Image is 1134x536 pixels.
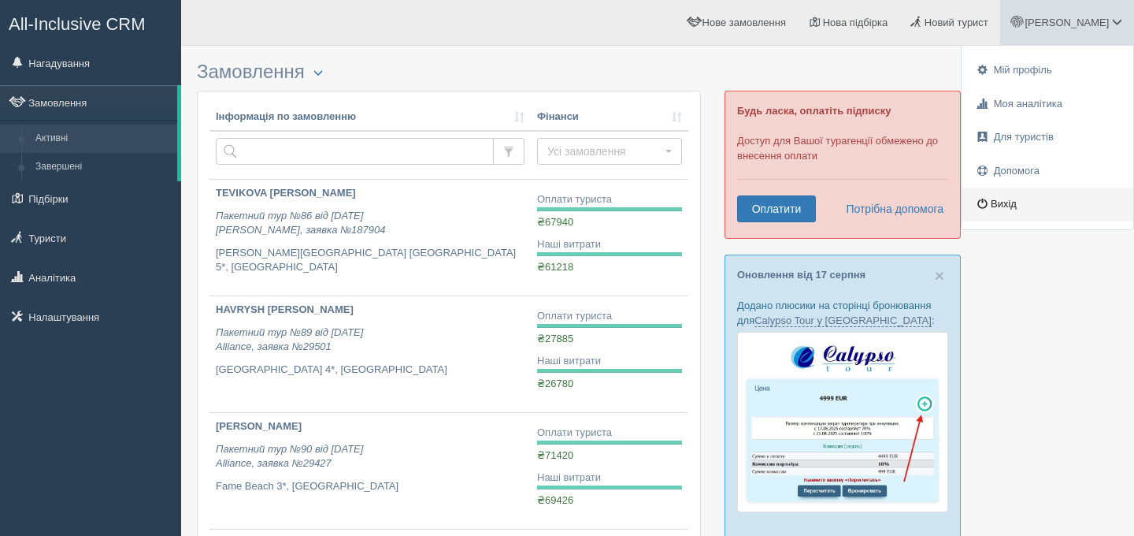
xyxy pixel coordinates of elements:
i: Пакетний тур №86 від [DATE] [PERSON_NAME], заявка №187904 [216,210,385,236]
span: Новий турист [925,17,988,28]
i: Пакетний тур №90 від [DATE] Alliance, заявка №29427 [216,443,363,470]
span: Нова підбірка [823,17,888,28]
a: HAVRYSH [PERSON_NAME] Пакетний тур №89 від [DATE]Alliance, заявка №29501 [GEOGRAPHIC_DATA] 4*, [G... [209,296,531,412]
span: Нове замовлення [702,17,786,28]
b: [PERSON_NAME] [216,420,302,432]
span: All-Inclusive CRM [9,14,146,34]
div: Оплати туриста [537,426,682,441]
div: Оплати туриста [537,192,682,207]
a: All-Inclusive CRM [1,1,180,44]
span: × [935,266,944,285]
span: ₴69426 [537,494,573,506]
div: Оплати туриста [537,309,682,324]
div: Наші витрати [537,471,682,486]
p: Додано плюсики на сторінці бронювання для : [737,298,948,328]
span: Допомога [994,165,1039,177]
a: Завершені [28,153,177,181]
a: Активні [28,125,177,153]
div: Доступ для Вашої турагенції обмежено до внесення оплати [724,91,961,239]
b: Будь ласка, оплатіть підписку [737,105,891,117]
span: Моя аналітика [994,98,1062,110]
b: HAVRYSH [PERSON_NAME] [216,303,354,315]
span: ₴71420 [537,449,573,461]
div: Наші витрати [537,354,682,369]
span: ₴26780 [537,378,573,389]
span: ₴27885 [537,333,573,344]
a: Мій профіль [962,54,1133,87]
button: Close [935,267,944,284]
a: Для туристів [962,121,1133,154]
a: Оплатити [737,195,816,222]
p: Fame Beach 3*, [GEOGRAPHIC_DATA] [216,479,524,494]
b: TEVIKOVA [PERSON_NAME] [216,187,356,199]
input: Пошук за номером замовлення, ПІБ або паспортом туриста [216,138,494,165]
a: Оновлення від 17 серпня [737,269,865,281]
h3: Замовлення [197,61,701,83]
div: Наші витрати [537,237,682,252]
a: Потрібна допомога [836,195,944,222]
span: Для туристів [994,131,1054,143]
img: calypso-tour-proposal-crm-for-travel-agency.jpg [737,332,948,512]
a: [PERSON_NAME] Пакетний тур №90 від [DATE]Alliance, заявка №29427 Fame Beach 3*, [GEOGRAPHIC_DATA] [209,413,531,529]
span: ₴61218 [537,261,573,273]
a: TEVIKOVA [PERSON_NAME] Пакетний тур №86 від [DATE][PERSON_NAME], заявка №187904 [PERSON_NAME][GEO... [209,180,531,296]
p: [PERSON_NAME][GEOGRAPHIC_DATA] [GEOGRAPHIC_DATA] 5*, [GEOGRAPHIC_DATA] [216,246,524,275]
span: Усі замовлення [547,143,661,159]
a: Фінанси [537,110,682,125]
a: Моя аналітика [962,87,1133,121]
a: Calypso Tour у [GEOGRAPHIC_DATA] [754,315,932,327]
i: Пакетний тур №89 від [DATE] Alliance, заявка №29501 [216,326,363,353]
p: [GEOGRAPHIC_DATA] 4*, [GEOGRAPHIC_DATA] [216,363,524,378]
a: Інформація по замовленню [216,110,524,125]
a: Вихід [962,188,1133,221]
span: Мій профіль [994,64,1052,76]
span: ₴67940 [537,216,573,228]
a: Допомога [962,154,1133,188]
span: [PERSON_NAME] [1025,17,1109,28]
button: Усі замовлення [537,138,682,165]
